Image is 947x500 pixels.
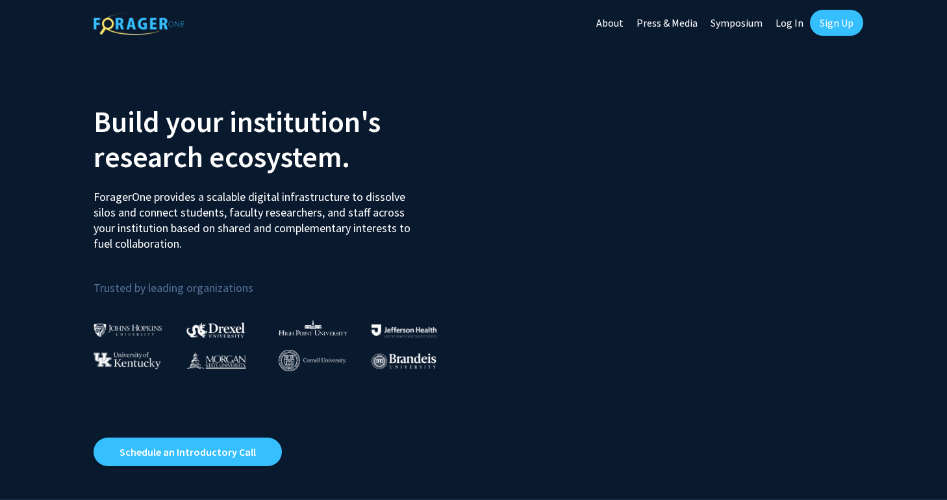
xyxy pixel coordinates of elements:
img: Drexel University [186,322,245,337]
img: Thomas Jefferson University [372,324,436,337]
img: ForagerOne Logo [94,12,184,35]
a: Sign Up [810,10,863,36]
a: Opens in a new tab [94,438,282,466]
img: University of Kentucky [94,352,161,369]
img: Morgan State University [186,352,246,369]
img: Cornell University [279,350,346,371]
img: Johns Hopkins University [94,323,162,337]
p: Trusted by leading organizations [94,262,464,298]
img: Brandeis University [372,353,436,369]
img: High Point University [279,320,347,336]
h2: Build your institution's research ecosystem. [94,104,464,174]
p: ForagerOne provides a scalable digital infrastructure to dissolve silos and connect students, fac... [94,179,420,252]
